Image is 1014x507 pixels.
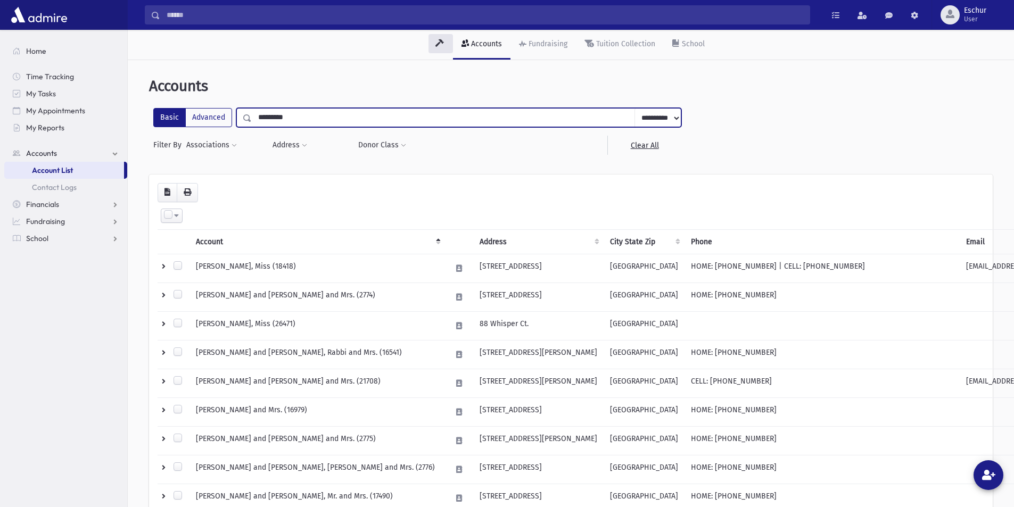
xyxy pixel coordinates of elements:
[685,455,960,484] td: HOME: [PHONE_NUMBER]
[473,340,604,369] td: [STREET_ADDRESS][PERSON_NAME]
[453,30,510,60] a: Accounts
[4,85,127,102] a: My Tasks
[189,426,445,455] td: [PERSON_NAME] and [PERSON_NAME] and Mrs. (2775)
[4,162,124,179] a: Account List
[153,139,186,151] span: Filter By
[189,229,445,254] th: Account: activate to sort column descending
[964,6,986,15] span: Eschur
[604,229,685,254] th: City State Zip : activate to sort column ascending
[26,72,74,81] span: Time Tracking
[153,108,232,127] div: FilterModes
[185,108,232,127] label: Advanced
[358,136,407,155] button: Donor Class
[26,46,46,56] span: Home
[510,30,576,60] a: Fundraising
[664,30,713,60] a: School
[604,369,685,397] td: [GEOGRAPHIC_DATA]
[9,4,70,26] img: AdmirePro
[685,254,960,282] td: HOME: [PHONE_NUMBER] | CELL: [PHONE_NUMBER]
[189,397,445,426] td: [PERSON_NAME] and Mrs. (16979)
[153,108,186,127] label: Basic
[685,426,960,455] td: HOME: [PHONE_NUMBER]
[26,106,85,115] span: My Appointments
[604,397,685,426] td: [GEOGRAPHIC_DATA]
[473,311,604,340] td: 88 Whisper Ct.
[4,213,127,230] a: Fundraising
[685,397,960,426] td: HOME: [PHONE_NUMBER]
[4,196,127,213] a: Financials
[964,15,986,23] span: User
[473,397,604,426] td: [STREET_ADDRESS]
[604,282,685,311] td: [GEOGRAPHIC_DATA]
[160,5,810,24] input: Search
[32,182,77,192] span: Contact Logs
[604,340,685,369] td: [GEOGRAPHIC_DATA]
[189,254,445,282] td: [PERSON_NAME], Miss (18418)
[469,39,502,48] div: Accounts
[685,229,960,254] th: Phone
[149,77,208,95] span: Accounts
[604,311,685,340] td: [GEOGRAPHIC_DATA]
[4,68,127,85] a: Time Tracking
[4,102,127,119] a: My Appointments
[26,148,57,158] span: Accounts
[4,145,127,162] a: Accounts
[26,89,56,98] span: My Tasks
[189,282,445,311] td: [PERSON_NAME] and [PERSON_NAME] and Mrs. (2774)
[526,39,567,48] div: Fundraising
[26,234,48,243] span: School
[26,217,65,226] span: Fundraising
[604,426,685,455] td: [GEOGRAPHIC_DATA]
[604,455,685,484] td: [GEOGRAPHIC_DATA]
[685,369,960,397] td: CELL: [PHONE_NUMBER]
[473,455,604,484] td: [STREET_ADDRESS]
[685,282,960,311] td: HOME: [PHONE_NUMBER]
[177,183,198,202] button: Print
[594,39,655,48] div: Tuition Collection
[4,43,127,60] a: Home
[680,39,705,48] div: School
[473,229,604,254] th: Address : activate to sort column ascending
[473,282,604,311] td: [STREET_ADDRESS]
[604,254,685,282] td: [GEOGRAPHIC_DATA]
[272,136,308,155] button: Address
[607,136,681,155] a: Clear All
[26,200,59,209] span: Financials
[473,369,604,397] td: [STREET_ADDRESS][PERSON_NAME]
[4,179,127,196] a: Contact Logs
[189,455,445,484] td: [PERSON_NAME] and [PERSON_NAME], [PERSON_NAME] and Mrs. (2776)
[186,136,237,155] button: Associations
[4,119,127,136] a: My Reports
[26,123,64,132] span: My Reports
[576,30,664,60] a: Tuition Collection
[685,340,960,369] td: HOME: [PHONE_NUMBER]
[189,369,445,397] td: [PERSON_NAME] and [PERSON_NAME] and Mrs. (21708)
[158,183,177,202] button: CSV
[473,426,604,455] td: [STREET_ADDRESS][PERSON_NAME]
[189,340,445,369] td: [PERSON_NAME] and [PERSON_NAME], Rabbi and Mrs. (16541)
[189,311,445,340] td: [PERSON_NAME], Miss (26471)
[4,230,127,247] a: School
[32,165,73,175] span: Account List
[473,254,604,282] td: [STREET_ADDRESS]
